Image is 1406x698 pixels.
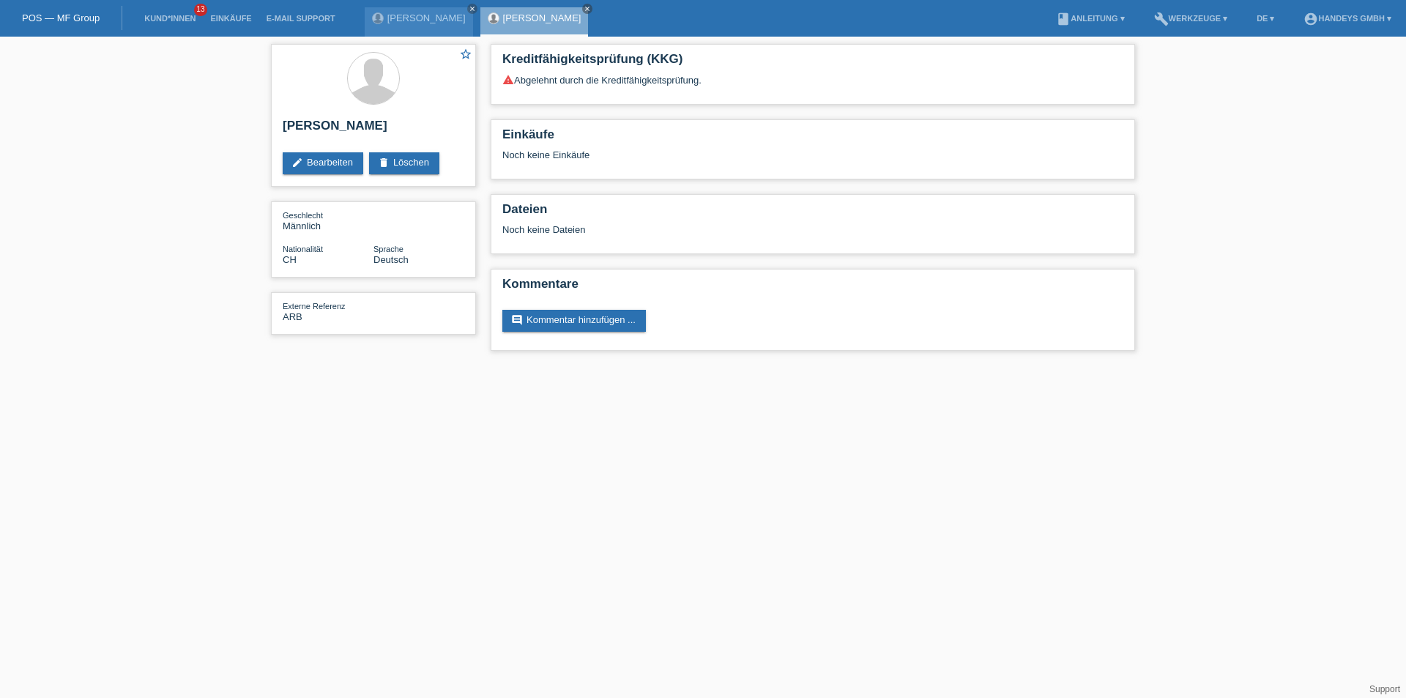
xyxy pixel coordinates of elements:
span: 13 [194,4,207,16]
span: Deutsch [373,254,409,265]
div: ARB [283,300,373,322]
a: POS — MF Group [22,12,100,23]
a: [PERSON_NAME] [387,12,466,23]
a: star_border [459,48,472,63]
a: DE ▾ [1249,14,1282,23]
a: buildWerkzeuge ▾ [1147,14,1235,23]
a: deleteLöschen [369,152,439,174]
div: Noch keine Einkäufe [502,149,1123,171]
a: editBearbeiten [283,152,363,174]
i: edit [291,157,303,168]
div: Abgelehnt durch die Kreditfähigkeitsprüfung. [502,74,1123,97]
a: commentKommentar hinzufügen ... [502,310,646,332]
i: star_border [459,48,472,61]
a: E-Mail Support [259,14,343,23]
a: account_circleHandeys GmbH ▾ [1296,14,1399,23]
a: Einkäufe [203,14,258,23]
a: Support [1369,684,1400,694]
i: close [584,5,591,12]
div: Noch keine Dateien [502,224,950,235]
a: close [582,4,592,14]
h2: Dateien [502,202,1123,224]
i: book [1056,12,1071,26]
i: build [1154,12,1169,26]
h2: Kommentare [502,277,1123,299]
i: delete [378,157,390,168]
a: [PERSON_NAME] [503,12,581,23]
span: Externe Referenz [283,302,346,311]
span: Geschlecht [283,211,323,220]
i: warning [502,74,514,86]
span: Schweiz [283,254,297,265]
h2: Kreditfähigkeitsprüfung (KKG) [502,52,1123,74]
a: bookAnleitung ▾ [1049,14,1131,23]
a: close [467,4,477,14]
span: Sprache [373,245,403,253]
h2: Einkäufe [502,127,1123,149]
i: account_circle [1303,12,1318,26]
span: Nationalität [283,245,323,253]
i: comment [511,314,523,326]
a: Kund*innen [137,14,203,23]
i: close [469,5,476,12]
div: Männlich [283,209,373,231]
h2: [PERSON_NAME] [283,119,464,141]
